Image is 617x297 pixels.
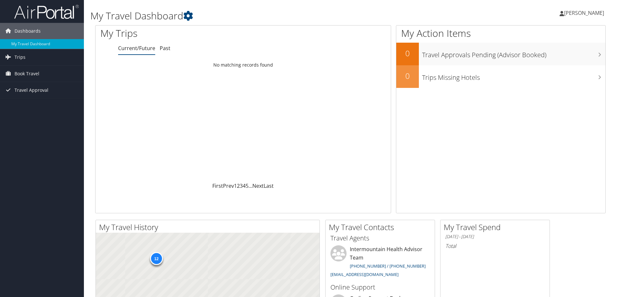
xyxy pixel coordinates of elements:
[15,23,41,39] span: Dashboards
[90,9,437,23] h1: My Travel Dashboard
[100,27,263,40] h1: My Trips
[330,271,399,277] a: [EMAIL_ADDRESS][DOMAIN_NAME]
[396,43,605,65] a: 0Travel Approvals Pending (Advisor Booked)
[560,3,611,23] a: [PERSON_NAME]
[330,234,430,243] h3: Travel Agents
[445,242,545,249] h6: Total
[444,222,550,233] h2: My Travel Spend
[240,182,243,189] a: 3
[99,222,319,233] h2: My Travel History
[237,182,240,189] a: 2
[160,45,170,52] a: Past
[15,82,48,98] span: Travel Approval
[252,182,264,189] a: Next
[223,182,234,189] a: Prev
[264,182,274,189] a: Last
[15,49,25,65] span: Trips
[96,59,391,71] td: No matching records found
[248,182,252,189] span: …
[327,245,433,280] li: Intermountain Health Advisor Team
[422,47,605,59] h3: Travel Approvals Pending (Advisor Booked)
[243,182,246,189] a: 4
[234,182,237,189] a: 1
[330,283,430,292] h3: Online Support
[150,252,163,265] div: 12
[396,65,605,88] a: 0Trips Missing Hotels
[396,70,419,81] h2: 0
[118,45,155,52] a: Current/Future
[246,182,248,189] a: 5
[445,234,545,240] h6: [DATE] - [DATE]
[396,27,605,40] h1: My Action Items
[212,182,223,189] a: First
[564,9,604,16] span: [PERSON_NAME]
[329,222,435,233] h2: My Travel Contacts
[14,4,79,19] img: airportal-logo.png
[15,66,39,82] span: Book Travel
[396,48,419,59] h2: 0
[422,70,605,82] h3: Trips Missing Hotels
[350,263,426,269] a: [PHONE_NUMBER] / [PHONE_NUMBER]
